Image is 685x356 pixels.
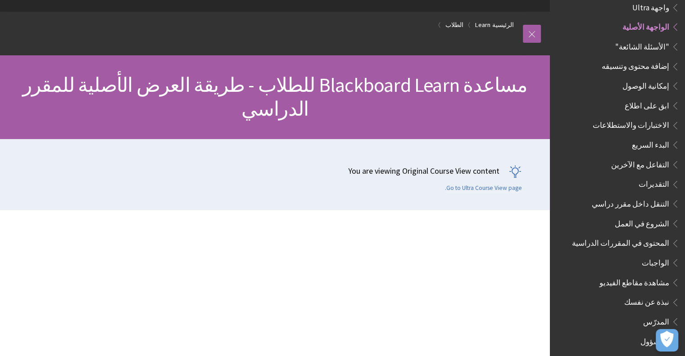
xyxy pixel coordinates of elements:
span: "الأسئلة الشائعة" [615,39,669,51]
span: إمكانية الوصول [622,78,669,90]
span: نبذة عن نفسك [624,295,669,307]
span: المدرّس [643,314,669,326]
span: الواجهة الأصلية [622,19,669,32]
span: مشاهدة مقاطع الفيديو [599,275,669,287]
span: الاختبارات والاستطلاعات [593,118,669,130]
button: فتح التفضيلات [656,329,678,351]
span: البدء السريع [632,137,669,149]
span: الواجبات [642,255,669,267]
a: الطلاب [445,19,463,31]
span: التفاعل مع الآخرين [611,157,669,169]
span: المسؤول [640,334,669,346]
span: الشروع في العمل [615,216,669,228]
span: المحتوى في المقررات الدراسية [572,236,669,248]
a: الرئيسية [492,19,514,31]
span: التنقل داخل مقرر دراسي [592,196,669,208]
span: مساعدة Blackboard Learn للطلاب - طريقة العرض الأصلية للمقرر الدراسي [23,72,528,121]
span: إضافة محتوى وتنسيقه [602,59,669,71]
span: ابق على اطلاع [625,98,669,110]
a: Go to Ultra Course View page. [445,184,522,192]
p: You are viewing Original Course View content [9,165,522,176]
a: Learn [475,19,490,31]
span: التقديرات [639,177,669,189]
